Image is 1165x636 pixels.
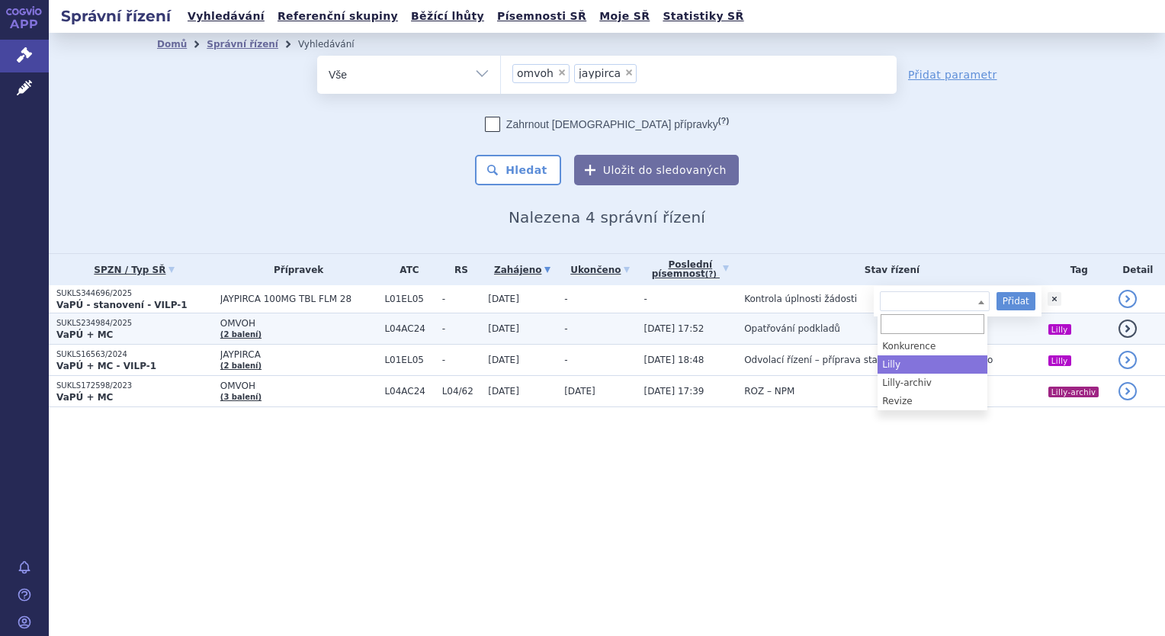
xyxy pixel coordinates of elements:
[744,323,840,334] span: Opatřování podkladů
[878,337,987,355] li: Konkurence
[641,63,650,82] input: omvohjaypirca
[442,294,481,304] span: -
[298,33,374,56] li: Vyhledávání
[557,68,566,77] span: ×
[56,300,188,310] strong: VaPÚ - stanovení - VILP-1
[384,294,434,304] span: L01EL05
[1118,320,1137,338] a: detail
[488,259,557,281] a: Zahájeno
[579,68,621,79] span: jaypirca
[488,294,519,304] span: [DATE]
[56,259,213,281] a: SPZN / Typ SŘ
[997,292,1035,310] button: Přidat
[493,6,591,27] a: Písemnosti SŘ
[574,155,739,185] button: Uložit do sledovaných
[220,393,262,401] a: (3 balení)
[744,294,857,304] span: Kontrola úplnosti žádosti
[56,329,113,340] strong: VaPÚ + MC
[1048,292,1061,306] a: +
[744,355,993,365] span: Odvolací řízení – příprava stanoviska SÚKL, Zastaveno
[644,294,647,304] span: -
[157,39,187,50] a: Domů
[442,355,481,365] span: -
[1118,290,1137,308] a: detail
[56,361,156,371] strong: VaPÚ + MC - VILP-1
[273,6,403,27] a: Referenční skupiny
[1118,351,1137,369] a: detail
[509,208,705,226] span: Nalezena 4 správní řízení
[213,254,377,285] th: Přípravek
[406,6,489,27] a: Běžící lhůty
[384,355,434,365] span: L01EL05
[442,323,481,334] span: -
[718,116,729,126] abbr: (?)
[517,68,554,79] span: omvoh
[878,355,987,374] li: Lilly
[878,392,987,410] li: Revize
[56,318,213,329] p: SUKLS234984/2025
[564,294,567,304] span: -
[1111,254,1165,285] th: Detail
[220,294,377,304] span: JAYPIRCA 100MG TBL FLM 28
[644,323,704,334] span: [DATE] 17:52
[564,259,636,281] a: Ukončeno
[56,381,213,391] p: SUKLS172598/2023
[384,386,434,397] span: L04AC24
[644,355,704,365] span: [DATE] 18:48
[1040,254,1111,285] th: Tag
[878,374,987,392] li: Lilly-archiv
[564,323,567,334] span: -
[564,355,567,365] span: -
[220,349,377,360] span: JAYPIRCA
[1048,387,1099,397] i: Lilly-archiv
[1118,382,1137,400] a: detail
[442,386,481,397] span: L04/62
[207,39,278,50] a: Správní řízení
[744,386,794,397] span: ROZ – NPM
[488,355,519,365] span: [DATE]
[595,6,654,27] a: Moje SŘ
[56,392,113,403] strong: VaPÚ + MC
[377,254,434,285] th: ATC
[644,254,737,285] a: Poslednípísemnost(?)
[56,349,213,360] p: SUKLS16563/2024
[384,323,434,334] span: L04AC24
[220,318,377,329] span: OMVOH
[49,5,183,27] h2: Správní řízení
[488,386,519,397] span: [DATE]
[564,386,595,397] span: [DATE]
[220,381,377,391] span: OMVOH
[488,323,519,334] span: [DATE]
[485,117,729,132] label: Zahrnout [DEMOGRAPHIC_DATA] přípravky
[475,155,561,185] button: Hledat
[737,254,1040,285] th: Stav řízení
[705,270,717,279] abbr: (?)
[183,6,269,27] a: Vyhledávání
[220,361,262,370] a: (2 balení)
[56,288,213,299] p: SUKLS344696/2025
[220,330,262,339] a: (2 balení)
[908,67,997,82] a: Přidat parametr
[624,68,634,77] span: ×
[435,254,481,285] th: RS
[658,6,748,27] a: Statistiky SŘ
[644,386,704,397] span: [DATE] 17:39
